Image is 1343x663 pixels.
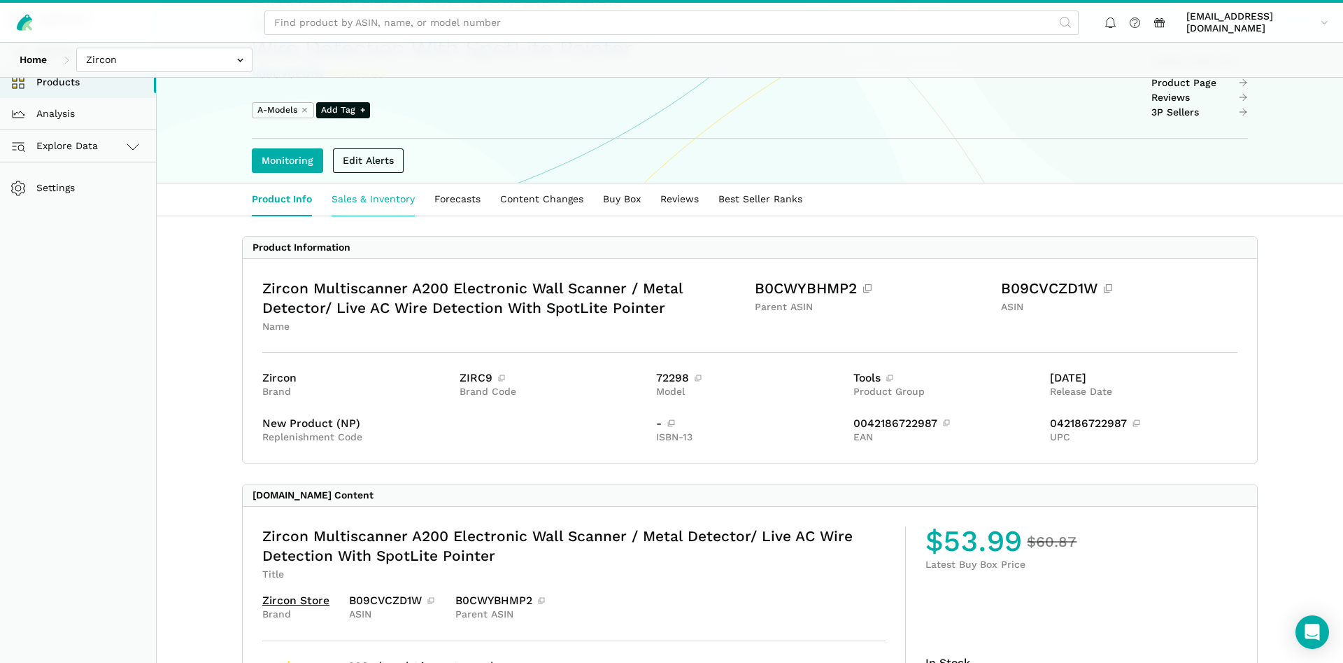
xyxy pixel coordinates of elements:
span: $ [925,526,943,556]
div: Product Information [253,242,350,254]
a: Product Page [1151,77,1249,90]
div: Title [262,568,886,581]
div: ASIN [1001,301,1237,314]
a: Reviews [1151,92,1249,104]
div: Brand [262,386,450,398]
a: Best Seller Ranks [709,183,812,216]
input: Zircon [76,48,253,72]
div: Zircon Multiscanner A200 Electronic Wall Scanner / Metal Detector/ Live AC Wire Detection With Sp... [262,526,886,566]
div: Zircon [262,372,450,384]
span: Add Tag [316,102,370,118]
a: Sales & Inventory [322,183,425,216]
button: ⨯ [301,104,308,117]
div: [DOMAIN_NAME] Content [253,489,374,502]
div: Replenishment Code [262,431,646,444]
div: UPC [1050,431,1237,444]
a: Buy Box [593,183,651,216]
div: Tools [853,372,1041,384]
div: Parent ASIN [755,301,991,314]
div: 72298 [656,372,844,384]
span: $ [1027,529,1036,554]
div: - [656,418,844,429]
div: ZIRC9 [460,372,647,384]
div: Latest Buy Box Price [925,559,1237,571]
span: 60.87 [1036,529,1076,554]
div: EAN [853,431,1041,444]
div: Brand [262,608,329,621]
div: Brand Code [460,386,647,398]
a: Product Info [242,183,322,216]
div: ASIN [349,608,436,621]
a: Home [10,48,57,72]
div: Parent ASIN [455,608,546,621]
div: [DATE] [1050,372,1237,384]
div: Open Intercom Messenger [1295,615,1329,649]
div: Name [262,321,745,333]
div: ISBN-13 [656,431,844,444]
div: Product Group [853,386,1041,398]
a: Edit Alerts [333,148,404,173]
a: Reviews [651,183,709,216]
span: 53.99 [943,526,1022,556]
a: [EMAIL_ADDRESS][DOMAIN_NAME] [1181,8,1333,37]
div: B0CWYBHMP2 [755,279,991,298]
span: Explore Data [15,138,98,155]
a: 3P Sellers [1151,106,1249,119]
input: Find product by ASIN, name, or model number [264,11,1079,35]
div: Release Date [1050,386,1237,398]
a: Forecasts [425,183,490,216]
span: Monitored [329,67,385,81]
div: New Product (NP) [262,418,646,429]
span: [EMAIL_ADDRESS][DOMAIN_NAME] [1186,11,1316,35]
span: A-Models [257,104,297,117]
div: B0CWYBHMP2 [455,595,546,606]
div: 0042186722987 [853,418,1041,429]
span: + [360,104,365,117]
div: Model [656,386,844,398]
div: Zircon Multiscanner A200 Electronic Wall Scanner / Metal Detector/ Live AC Wire Detection With Sp... [262,279,745,318]
div: 042186722987 [1050,418,1237,429]
div: B09CVCZD1W [349,595,436,606]
a: Zircon Store [262,595,329,606]
div: B09CVCZD1W [1001,279,1237,298]
a: Content Changes [490,183,593,216]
